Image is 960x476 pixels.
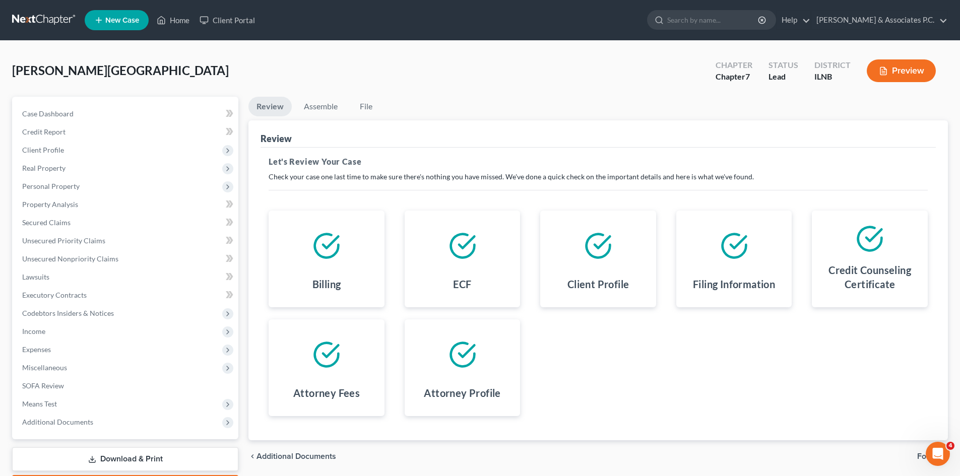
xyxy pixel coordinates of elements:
a: Property Analysis [14,195,238,214]
span: Unsecured Priority Claims [22,236,105,245]
span: Client Profile [22,146,64,154]
h4: Client Profile [567,277,629,291]
span: Additional Documents [22,418,93,426]
a: Executory Contracts [14,286,238,304]
a: Review [248,97,292,116]
span: Unsecured Nonpriority Claims [22,254,118,263]
a: SOFA Review [14,377,238,395]
a: Lawsuits [14,268,238,286]
span: Income [22,327,45,335]
button: Forms chevron_right [917,452,948,460]
a: Unsecured Nonpriority Claims [14,250,238,268]
div: Review [261,132,292,145]
div: Chapter [716,59,752,71]
span: Lawsuits [22,273,49,281]
a: Help [777,11,810,29]
iframe: Intercom live chat [926,442,950,466]
a: File [350,97,382,116]
a: Unsecured Priority Claims [14,232,238,250]
a: Home [152,11,195,29]
div: Lead [769,71,798,83]
h4: Attorney Profile [424,386,500,400]
span: Credit Report [22,127,66,136]
span: Miscellaneous [22,363,67,372]
a: [PERSON_NAME] & Associates P.C. [811,11,947,29]
span: Case Dashboard [22,109,74,118]
a: Secured Claims [14,214,238,232]
span: Codebtors Insiders & Notices [22,309,114,317]
button: Preview [867,59,936,82]
h4: Attorney Fees [293,386,360,400]
div: Status [769,59,798,71]
span: Secured Claims [22,218,71,227]
h4: ECF [453,277,471,291]
span: Additional Documents [257,452,336,460]
span: SOFA Review [22,381,64,390]
input: Search by name... [667,11,759,29]
div: Chapter [716,71,752,83]
span: Personal Property [22,182,80,190]
a: chevron_left Additional Documents [248,452,336,460]
div: ILNB [814,71,851,83]
a: Assemble [296,97,346,116]
span: 7 [745,72,750,81]
span: [PERSON_NAME][GEOGRAPHIC_DATA] [12,63,229,78]
span: Executory Contracts [22,291,87,299]
h4: Credit Counseling Certificate [820,263,920,291]
div: District [814,59,851,71]
span: Means Test [22,399,57,408]
i: chevron_left [248,452,257,460]
a: Download & Print [12,447,238,471]
a: Credit Report [14,123,238,141]
a: Client Portal [195,11,260,29]
a: Case Dashboard [14,105,238,123]
h4: Billing [312,277,341,291]
span: 4 [946,442,954,450]
span: Forms [917,452,940,460]
h4: Filing Information [693,277,775,291]
span: New Case [105,17,139,24]
p: Check your case one last time to make sure there's nothing you have missed. We've done a quick ch... [269,172,928,182]
span: Property Analysis [22,200,78,209]
h5: Let's Review Your Case [269,156,928,168]
span: Real Property [22,164,66,172]
span: Expenses [22,345,51,354]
